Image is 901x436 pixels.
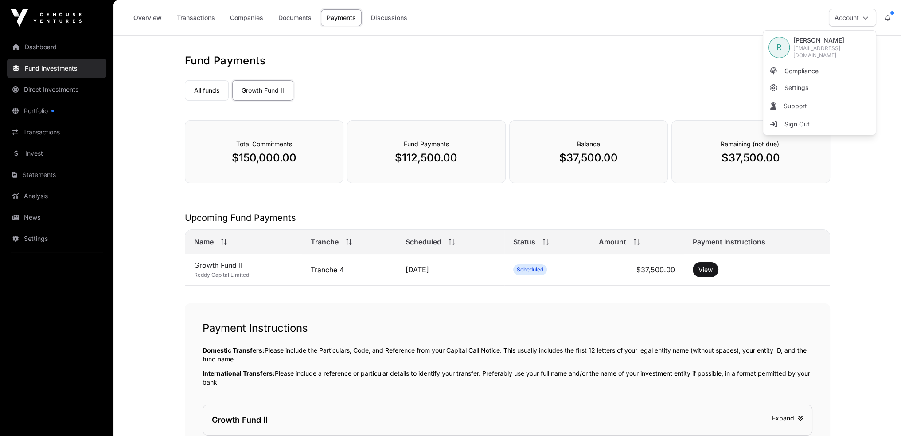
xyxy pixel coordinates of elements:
[406,236,441,247] span: Scheduled
[236,140,292,148] span: Total Commitments
[397,254,504,286] td: [DATE]
[765,80,874,96] a: Settings
[765,98,874,114] li: Support
[302,254,397,286] td: Tranche 4
[7,80,106,99] a: Direct Investments
[765,116,874,132] li: Sign Out
[7,186,106,206] a: Analysis
[171,9,221,26] a: Transactions
[857,393,901,436] iframe: Chat Widget
[599,236,626,247] span: Amount
[203,321,812,335] h1: Payment Instructions
[203,151,325,165] p: $150,000.00
[404,140,449,148] span: Fund Payments
[693,262,718,277] button: View
[7,144,106,163] a: Invest
[128,9,168,26] a: Overview
[194,236,214,247] span: Name
[212,414,268,426] div: Growth Fund II
[7,101,106,121] a: Portfolio
[636,265,675,274] span: $37,500.00
[7,165,106,185] a: Statements
[513,236,535,247] span: Status
[311,236,339,247] span: Tranche
[232,80,293,101] a: Growth Fund II
[765,63,874,79] a: Compliance
[721,140,781,148] span: Remaining (not due):
[793,36,870,45] span: [PERSON_NAME]
[273,9,317,26] a: Documents
[185,54,830,68] h1: Fund Payments
[185,254,302,286] td: Growth Fund II
[224,9,269,26] a: Companies
[829,9,876,27] button: Account
[793,45,870,59] span: [EMAIL_ADDRESS][DOMAIN_NAME]
[7,208,106,227] a: News
[7,122,106,142] a: Transactions
[527,151,650,165] p: $37,500.00
[194,271,249,278] span: Reddy Capital Limited
[517,266,543,273] span: Scheduled
[7,37,106,57] a: Dashboard
[693,236,765,247] span: Payment Instructions
[203,369,275,377] span: International Transfers:
[203,369,812,387] p: Please include a reference or particular details to identify your transfer. Preferably use your f...
[203,346,812,364] p: Please include the Particulars, Code, and Reference from your Capital Call Notice. This usually i...
[7,229,106,248] a: Settings
[11,9,82,27] img: Icehouse Ventures Logo
[365,151,488,165] p: $112,500.00
[776,41,782,54] span: R
[365,9,413,26] a: Discussions
[577,140,600,148] span: Balance
[7,59,106,78] a: Fund Investments
[784,83,808,92] span: Settings
[203,346,265,354] span: Domestic Transfers:
[784,120,810,129] span: Sign Out
[690,151,812,165] p: $37,500.00
[784,102,807,110] span: Support
[784,67,819,75] span: Compliance
[185,212,830,224] h2: Upcoming Fund Payments
[772,414,803,422] span: Expand
[321,9,362,26] a: Payments
[185,80,229,101] a: All funds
